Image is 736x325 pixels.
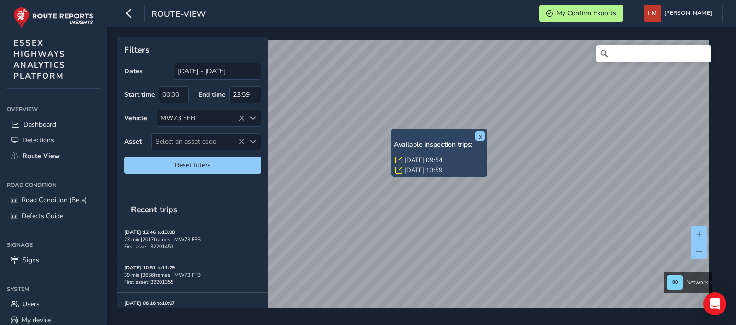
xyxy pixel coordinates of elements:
[7,192,100,208] a: Road Condition (Beta)
[151,8,206,22] span: route-view
[124,271,261,279] div: 39 min | 3656 frames | MW73 FFB
[124,279,173,286] span: First asset: 32201355
[131,161,254,170] span: Reset filters
[124,197,184,222] span: Recent trips
[664,5,712,22] span: [PERSON_NAME]
[124,114,147,123] label: Vehicle
[157,110,245,126] div: MW73 FFB
[152,134,245,150] span: Select an asset code
[124,307,261,314] div: 112 min | 3716 frames | MW73 FFB
[124,264,175,271] strong: [DATE] 10:51 to 11:29
[686,279,708,286] span: Network
[404,156,443,164] a: [DATE] 09:54
[124,67,143,76] label: Dates
[121,40,709,319] canvas: Map
[644,5,661,22] img: diamond-layout
[7,132,100,148] a: Detections
[124,236,261,243] div: 23 min | 2017 frames | MW73 FFB
[13,7,93,28] img: rr logo
[23,300,40,309] span: Users
[124,90,155,99] label: Start time
[596,45,711,62] input: Search
[22,315,51,325] span: My device
[7,148,100,164] a: Route View
[13,37,66,81] span: ESSEX HIGHWAYS ANALYTICS PLATFORM
[7,252,100,268] a: Signs
[23,136,54,145] span: Detections
[23,151,60,161] span: Route View
[198,90,226,99] label: End time
[7,238,100,252] div: Signage
[23,120,56,129] span: Dashboard
[124,137,142,146] label: Asset
[7,178,100,192] div: Road Condition
[245,134,261,150] div: Select an asset code
[703,292,726,315] div: Open Intercom Messenger
[22,196,87,205] span: Road Condition (Beta)
[404,166,443,174] a: [DATE] 13:59
[7,102,100,116] div: Overview
[556,9,616,18] span: My Confirm Exports
[394,141,485,149] h6: Available inspection trips:
[124,300,175,307] strong: [DATE] 08:16 to 10:07
[124,44,261,56] p: Filters
[7,208,100,224] a: Defects Guide
[124,243,173,250] span: First asset: 32201453
[22,211,63,221] span: Defects Guide
[644,5,715,22] button: [PERSON_NAME]
[475,131,485,141] button: x
[7,116,100,132] a: Dashboard
[7,282,100,296] div: System
[7,296,100,312] a: Users
[23,255,39,265] span: Signs
[539,5,623,22] button: My Confirm Exports
[124,157,261,174] button: Reset filters
[124,229,175,236] strong: [DATE] 12:46 to 13:08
